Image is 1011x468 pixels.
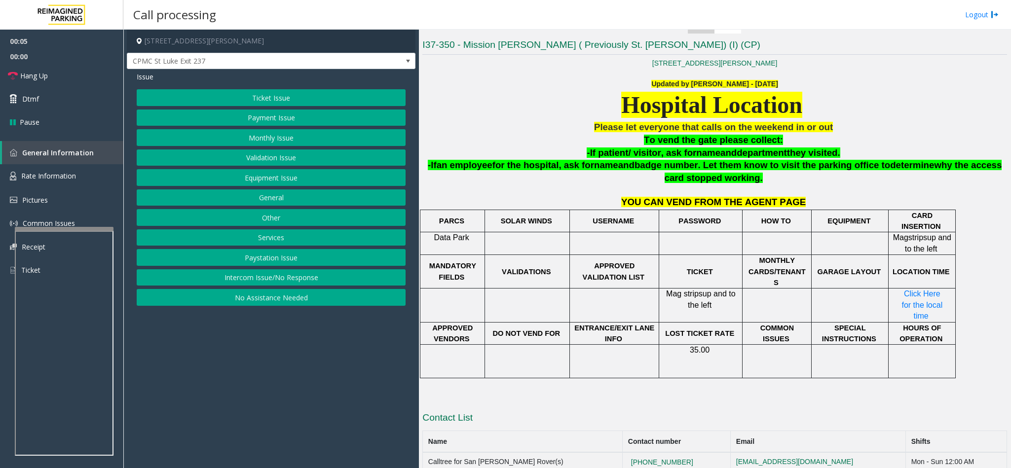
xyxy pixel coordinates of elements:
[10,197,17,203] img: 'icon'
[621,197,806,207] span: YOU CAN VEND FROM THE AGENT PAGE
[434,233,469,242] span: Data Park
[822,324,876,343] span: SPECIAL INSTRUCTIONS
[761,217,791,225] span: HOW TO
[137,109,406,126] button: Payment Issue
[20,117,39,127] span: Pause
[737,147,787,158] span: department
[899,324,943,343] span: HOURS OF OPERATION
[21,171,76,180] span: Rate Information
[690,346,710,354] span: 35.00
[587,147,696,158] span: -If patient/ visitor, ask for
[731,431,906,453] th: Email
[911,458,1002,466] div: Mon - Sun 12:00 AM
[437,160,492,170] span: an employee
[698,160,890,170] span: . Let them know to visit the parking office to
[502,268,551,276] span: VALIDATIONS
[644,135,783,145] span: To vend the gate please collect:
[128,2,221,27] h3: Call processing
[593,217,634,225] span: USERNAME
[827,217,870,225] span: EQUIPMENT
[893,233,908,242] span: Mag
[692,289,698,298] span: ip
[439,217,464,225] span: PARCS
[23,218,75,228] span: Common Issues
[635,160,698,170] span: badge number
[137,72,153,82] span: Issue
[817,268,881,276] span: GARAGE LAYOUT
[429,262,478,281] span: MANDATORY FIELDS
[137,229,406,246] button: Services
[422,38,1007,55] h3: I37-350 - Mission [PERSON_NAME] ( Previously St. [PERSON_NAME]) (I) (CP)
[10,172,16,180] img: 'icon'
[652,59,778,67] a: [STREET_ADDRESS][PERSON_NAME]
[666,289,690,298] span: Mag st
[696,147,720,158] span: name
[720,147,737,158] span: and
[137,249,406,266] button: Paystation Issue
[736,458,853,466] a: [EMAIL_ADDRESS][DOMAIN_NAME]
[501,217,552,225] span: SOLAR WINDS
[906,431,1007,453] th: Shifts
[760,324,796,343] span: COMMON ISSUES
[22,195,48,205] span: Pictures
[583,262,644,281] span: APPROVED VALIDATION LIST
[628,458,696,467] button: [PHONE_NUMBER]
[432,324,475,343] span: APPROVED VENDORS
[618,160,635,170] span: and
[2,141,123,164] a: General Information
[127,30,415,53] h4: [STREET_ADDRESS][PERSON_NAME]
[991,9,999,20] img: logout
[492,160,594,170] span: for the hospital, ask for
[423,431,623,453] th: Name
[10,219,18,227] img: 'icon'
[137,269,406,286] button: Intercom Issue/No Response
[137,149,406,166] button: Validation Issue
[965,9,999,20] a: Logout
[687,268,713,276] span: TICKET
[651,80,778,88] b: Updated by [PERSON_NAME] - [DATE]
[137,189,406,206] button: General
[678,217,721,225] span: PASSWORD
[749,256,806,287] span: MONTHLY CARDS/TENANTS
[127,53,358,69] span: CPMC St Luke Exit 237
[137,89,406,106] button: Ticket Issue
[422,411,1007,427] h3: Contact List
[137,289,406,306] button: No Assistance Needed
[688,289,738,309] span: up and to the left
[699,289,703,298] span: s
[594,122,833,132] span: Please let everyone that calls on the weekend in or out
[137,169,406,186] button: Equipment Issue
[893,268,950,276] span: LOCATION TIME
[690,289,692,298] span: r
[623,431,731,453] th: Contact number
[787,147,840,158] span: they visited.
[492,329,560,337] span: DO NOT VEND FOR
[137,129,406,146] button: Monthly Issue
[10,244,17,250] img: 'icon'
[901,212,941,230] span: CARD INSERTION
[10,266,16,275] img: 'icon'
[22,94,39,104] span: Dtmf
[665,329,734,337] span: LOST TICKET RATE
[20,71,48,81] span: Hang Up
[594,160,618,170] span: name
[621,92,802,118] span: Hospital Location
[22,148,94,157] span: General Information
[137,209,406,226] button: Other
[428,160,437,170] span: -If
[10,149,17,156] img: 'icon'
[574,324,656,343] span: ENTRANCE/EXIT LANE INFO
[901,290,944,320] a: Click Here for the local time
[890,160,934,170] span: determine
[908,233,927,242] span: strips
